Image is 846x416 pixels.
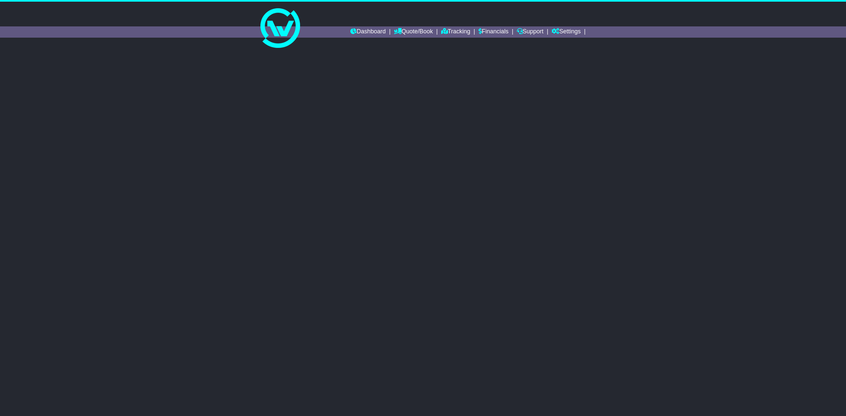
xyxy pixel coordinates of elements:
a: Quote/Book [394,26,433,38]
a: Dashboard [350,26,386,38]
a: Tracking [441,26,470,38]
a: Settings [552,26,581,38]
a: Support [517,26,544,38]
a: Financials [479,26,509,38]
